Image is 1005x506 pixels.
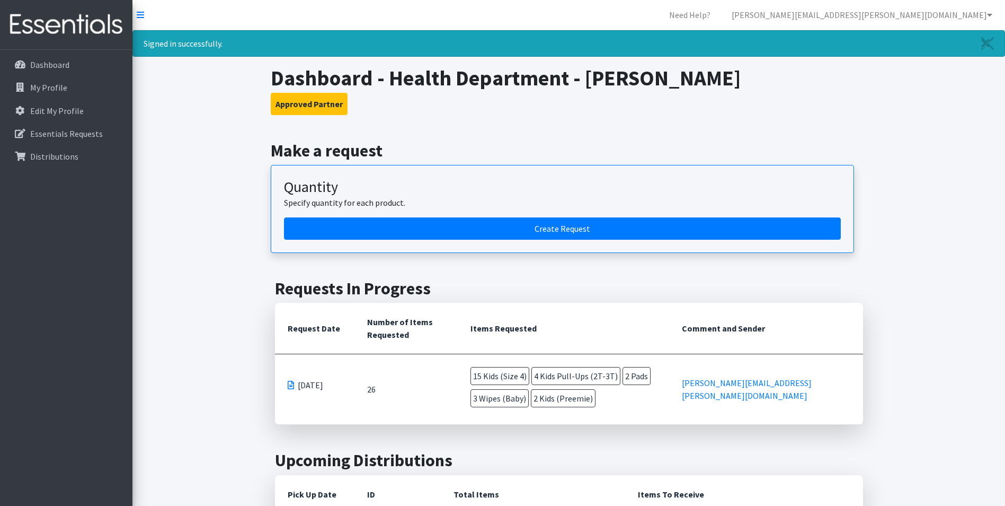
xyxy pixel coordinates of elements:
div: Signed in successfully. [132,30,1005,57]
p: Dashboard [30,59,69,70]
p: Distributions [30,151,78,162]
h2: Make a request [271,141,867,161]
a: My Profile [4,77,128,98]
span: 15 Kids (Size 4) [470,367,529,385]
span: 2 Pads [622,367,651,385]
a: Edit My Profile [4,100,128,121]
p: Essentials Requests [30,128,103,139]
th: Number of Items Requested [354,303,458,354]
a: Essentials Requests [4,123,128,144]
th: Items Requested [458,303,670,354]
span: 4 Kids Pull-Ups (2T-3T) [531,367,620,385]
a: Dashboard [4,54,128,75]
p: Specify quantity for each product. [284,196,841,209]
h1: Dashboard - Health Department - [PERSON_NAME] [271,65,867,91]
h3: Quantity [284,178,841,196]
span: 2 Kids (Preemie) [531,389,595,407]
a: [PERSON_NAME][EMAIL_ADDRESS][PERSON_NAME][DOMAIN_NAME] [682,378,812,401]
h2: Upcoming Distributions [275,450,863,470]
span: [DATE] [298,379,323,391]
a: Create a request by quantity [284,217,841,240]
p: My Profile [30,82,67,93]
button: Approved Partner [271,93,348,115]
th: Request Date [275,303,354,354]
h2: Requests In Progress [275,278,863,299]
a: Need Help? [661,4,719,25]
span: 3 Wipes (Baby) [470,389,529,407]
a: [PERSON_NAME][EMAIL_ADDRESS][PERSON_NAME][DOMAIN_NAME] [723,4,1001,25]
a: Distributions [4,146,128,167]
a: Close [971,31,1004,56]
th: Comment and Sender [669,303,862,354]
p: Edit My Profile [30,106,84,116]
img: HumanEssentials [4,7,128,42]
td: 26 [354,354,458,425]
